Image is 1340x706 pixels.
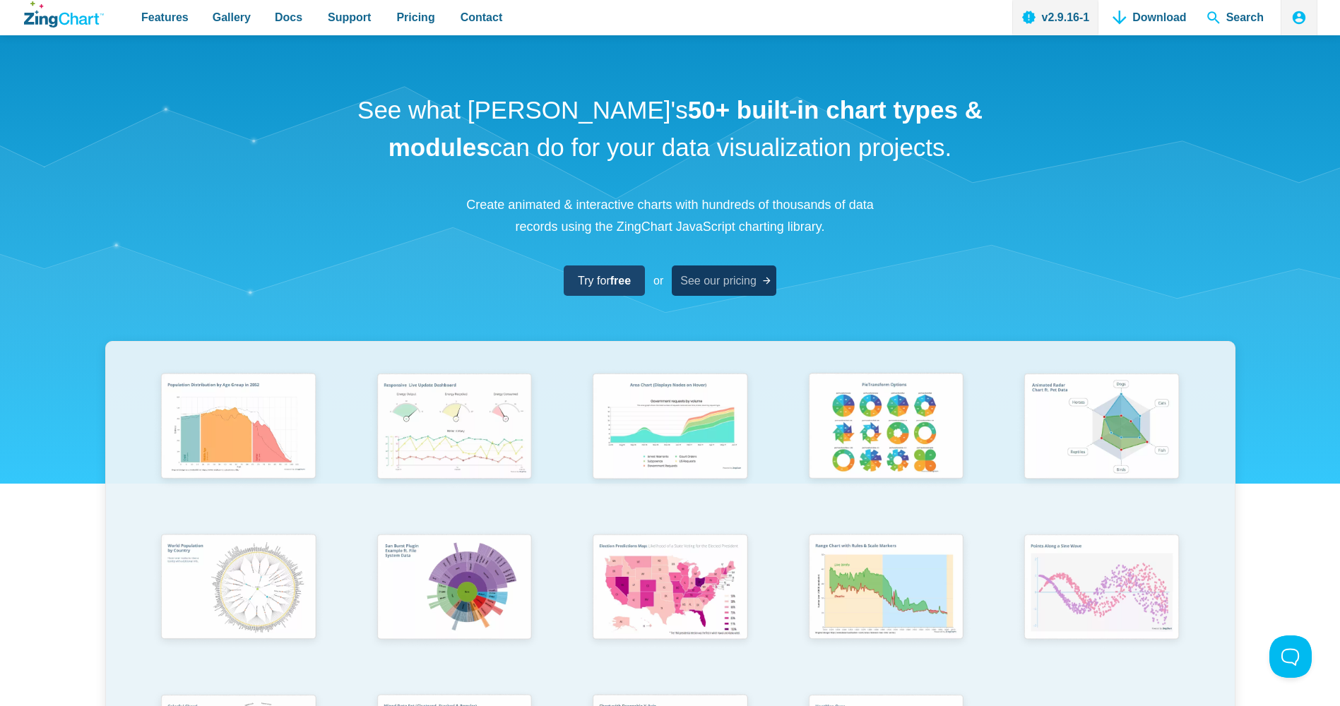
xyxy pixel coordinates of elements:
span: Features [141,8,189,27]
img: Area Chart (Displays Nodes on Hover) [583,366,756,489]
span: Gallery [213,8,251,27]
img: Animated Radar Chart ft. Pet Data [1015,366,1187,489]
a: Sun Burst Plugin Example ft. File System Data [346,527,562,688]
span: Contact [461,8,503,27]
span: Support [328,8,371,27]
p: Create animated & interactive charts with hundreds of thousands of data records using the ZingCha... [458,194,882,237]
strong: 50+ built-in chart types & modules [389,96,983,161]
a: Range Chart with Rultes & Scale Markers [778,527,994,688]
a: ZingChart Logo. Click to return to the homepage [24,1,104,28]
img: Population Distribution by Age Group in 2052 [152,366,324,489]
h1: See what [PERSON_NAME]'s can do for your data visualization projects. [352,92,988,166]
span: Pricing [396,8,434,27]
strong: free [610,275,631,287]
a: World Population by Country [131,527,347,688]
a: Pie Transform Options [778,366,994,527]
span: Docs [275,8,302,27]
img: Responsive Live Update Dashboard [368,366,540,489]
a: Population Distribution by Age Group in 2052 [131,366,347,527]
span: See our pricing [680,271,757,290]
img: Points Along a Sine Wave [1015,527,1187,650]
img: Pie Transform Options [800,366,972,489]
a: Area Chart (Displays Nodes on Hover) [562,366,778,527]
iframe: Toggle Customer Support [1269,635,1312,678]
img: Election Predictions Map [583,527,756,650]
a: Election Predictions Map [562,527,778,688]
img: World Population by Country [152,527,324,651]
a: See our pricing [672,265,776,296]
span: or [653,271,663,290]
img: Sun Burst Plugin Example ft. File System Data [368,527,540,650]
a: Responsive Live Update Dashboard [346,366,562,527]
a: Try forfree [564,265,645,296]
a: Animated Radar Chart ft. Pet Data [994,366,1210,527]
a: Points Along a Sine Wave [994,527,1210,688]
img: Range Chart with Rultes & Scale Markers [800,527,972,651]
span: Try for [578,271,631,290]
